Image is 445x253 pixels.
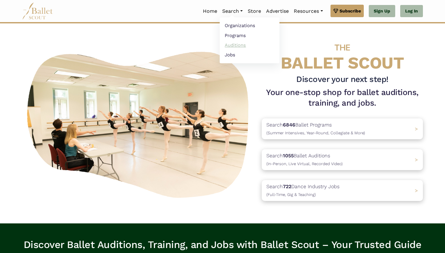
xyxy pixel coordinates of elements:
p: Search Ballet Auditions [266,152,343,168]
a: Home [200,5,220,18]
a: Search6846Ballet Programs(Summer Intensives, Year-Round, Collegiate & More)> [262,118,423,139]
h3: Discover your next step! [262,74,423,85]
img: A group of ballerinas talking to each other in a ballet studio [22,45,257,202]
img: gem.svg [333,7,338,14]
span: (Full-Time, Gig & Teaching) [266,192,316,197]
a: Organizations [220,21,279,31]
ul: Resources [220,17,279,63]
p: Search Dance Industry Jobs [266,183,340,198]
a: Search1055Ballet Auditions(In-Person, Live Virtual, Recorded Video) > [262,149,423,170]
b: 6846 [283,122,295,128]
a: Programs [220,31,279,40]
span: THE [335,42,350,53]
a: Search [220,5,245,18]
a: Advertise [264,5,291,18]
h4: BALLET SCOUT [262,36,423,72]
span: > [415,188,418,193]
a: Sign Up [369,5,395,17]
span: Subscribe [340,7,361,14]
p: Search Ballet Programs [266,121,365,137]
b: 722 [283,184,291,189]
b: 1055 [283,153,294,159]
h1: Your one-stop shop for ballet auditions, training, and jobs. [262,87,423,108]
a: Jobs [220,50,279,60]
span: (In-Person, Live Virtual, Recorded Video) [266,161,343,166]
a: Store [245,5,264,18]
span: > [415,157,418,163]
a: Search722Dance Industry Jobs(Full-Time, Gig & Teaching) > [262,180,423,201]
a: Auditions [220,40,279,50]
a: Log In [400,5,423,17]
span: (Summer Intensives, Year-Round, Collegiate & More) [266,131,365,135]
a: Resources [291,5,325,18]
span: > [415,126,418,132]
a: Subscribe [330,5,364,17]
